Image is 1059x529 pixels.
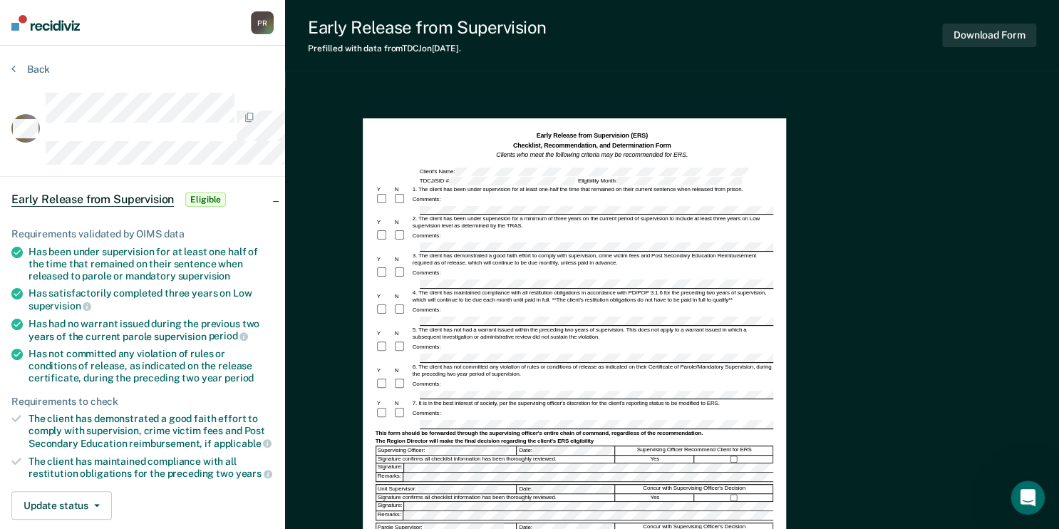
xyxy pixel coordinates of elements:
div: Has been under supervision for at least one half of the time that remained on their sentence when... [29,246,274,282]
iframe: Intercom live chat [1011,481,1045,515]
div: Y [376,367,393,374]
div: Comments: [411,307,442,314]
div: Remarks: [376,511,403,520]
div: 6. The client has not committed any violation of rules or conditions of release as indicated on t... [411,364,773,378]
div: Y [376,330,393,337]
div: Signature: [376,463,405,472]
div: Requirements validated by OIMS data [11,228,274,240]
div: Supervising Officer Recommend Client for ERS [616,446,773,455]
div: N [393,400,411,407]
span: years [236,468,272,479]
div: Y [376,400,393,407]
div: The Region Director will make the final decision regarding the client's ERS eligibility [376,438,773,445]
div: Has had no warrant issued during the previous two years of the current parole supervision [29,318,274,342]
span: Early Release from Supervision [11,192,174,207]
div: Supervising Officer: [376,446,517,455]
div: N [393,186,411,193]
div: This form should be forwarded through the supervising officer's entire chain of command, regardle... [376,430,773,437]
span: period [224,372,254,384]
div: Requirements to check [11,396,274,408]
div: The client has demonstrated a good faith effort to comply with supervision, crime victim fees and... [29,413,274,449]
div: N [393,330,411,337]
div: 5. The client has not had a warrant issued within the preceding two years of supervision. This do... [411,327,773,341]
div: 3. The client has demonstrated a good faith effort to comply with supervision, crime victim fees ... [411,252,773,267]
div: TDCJ/SID #: [418,177,577,185]
div: Y [376,256,393,263]
span: supervision [29,300,91,312]
div: Unit Supervisor: [376,485,517,493]
div: Signature: [376,502,405,510]
div: Signature confirms all checklist information has been thoroughly reviewed. [376,494,616,501]
strong: Early Release from Supervision (ERS) [536,132,647,139]
div: Concur with Supervising Officer's Decision [616,485,773,493]
div: Early Release from Supervision [308,17,547,38]
button: Download Form [942,24,1036,47]
div: Yes [616,456,694,463]
span: Eligible [185,192,226,207]
div: Signature confirms all checklist information has been thoroughly reviewed. [376,456,616,463]
div: Yes [616,494,694,501]
div: N [393,256,411,263]
em: Clients who meet the following criteria may be recommended for ERS. [496,151,688,158]
div: Y [376,219,393,226]
div: Prefilled with data from TDCJ on [DATE] . [308,43,547,53]
div: 2. The client has been under supervision for a minimum of three years on the current period of su... [411,215,773,230]
div: Comments: [411,232,442,240]
div: Date: [517,446,615,455]
div: 7. It is in the best interest of society, per the supervising officer's discretion for the client... [411,400,773,407]
button: PR [251,11,274,34]
div: Client's Name: [418,168,750,176]
strong: Checklist, Recommendation, and Determination Form [513,142,671,149]
span: period [208,330,248,341]
div: Eligibility Month: [577,177,743,185]
div: Has satisfactorily completed three years on Low [29,287,274,312]
button: Update status [11,491,112,520]
div: P R [251,11,274,34]
div: N [393,367,411,374]
div: Comments: [411,410,442,417]
div: 4. The client has maintained compliance with all restitution obligations in accordance with PD/PO... [411,289,773,304]
img: Recidiviz [11,15,80,31]
div: Comments: [411,196,442,203]
div: Remarks: [376,473,403,481]
div: Y [376,293,393,300]
div: N [393,219,411,226]
div: N [393,293,411,300]
div: 1. The client has been under supervision for at least one-half the time that remained on their cu... [411,186,773,193]
button: Back [11,63,50,76]
div: Has not committed any violation of rules or conditions of release, as indicated on the release ce... [29,348,274,384]
span: supervision [178,270,230,282]
div: Comments: [411,381,442,388]
div: Comments: [411,269,442,277]
div: Date: [517,485,615,493]
span: applicable [214,438,272,449]
div: Y [376,186,393,193]
div: The client has maintained compliance with all restitution obligations for the preceding two [29,456,274,480]
div: Comments: [411,344,442,351]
